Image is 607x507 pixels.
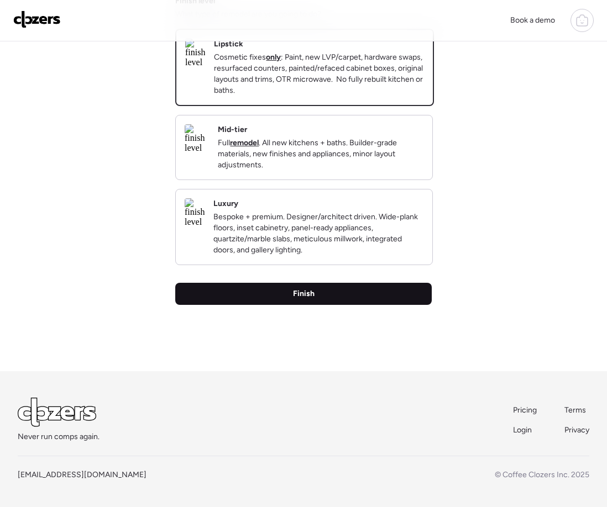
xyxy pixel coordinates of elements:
[185,124,209,153] img: finish level
[218,138,423,171] p: Full . All new kitchens + baths. Builder-grade materials, new finishes and appliances, minor layo...
[185,198,205,227] img: finish level
[213,198,238,209] h2: Luxury
[513,425,538,436] a: Login
[185,39,205,67] img: finish level
[495,470,589,479] span: © Coffee Clozers Inc. 2025
[214,39,243,50] h2: Lipstick
[230,138,259,147] strong: remodel
[214,52,424,96] p: Cosmetic fixes : Paint, new LVP/carpet, hardware swaps, resurfaced counters, painted/refaced cabi...
[218,124,247,135] h2: Mid-tier
[18,398,96,427] img: Logo Light
[13,10,61,28] img: Logo
[513,425,532,435] span: Login
[510,15,555,25] span: Book a demo
[564,405,589,416] a: Terms
[513,405,538,416] a: Pricing
[266,52,281,62] strong: only
[564,405,586,415] span: Terms
[18,431,100,442] span: Never run comps again.
[293,288,315,299] span: Finish
[513,405,537,415] span: Pricing
[213,212,423,256] p: Bespoke + premium. Designer/architect driven. Wide-plank floors, inset cabinetry, panel-ready app...
[564,425,589,436] a: Privacy
[18,470,146,479] a: [EMAIL_ADDRESS][DOMAIN_NAME]
[564,425,589,435] span: Privacy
